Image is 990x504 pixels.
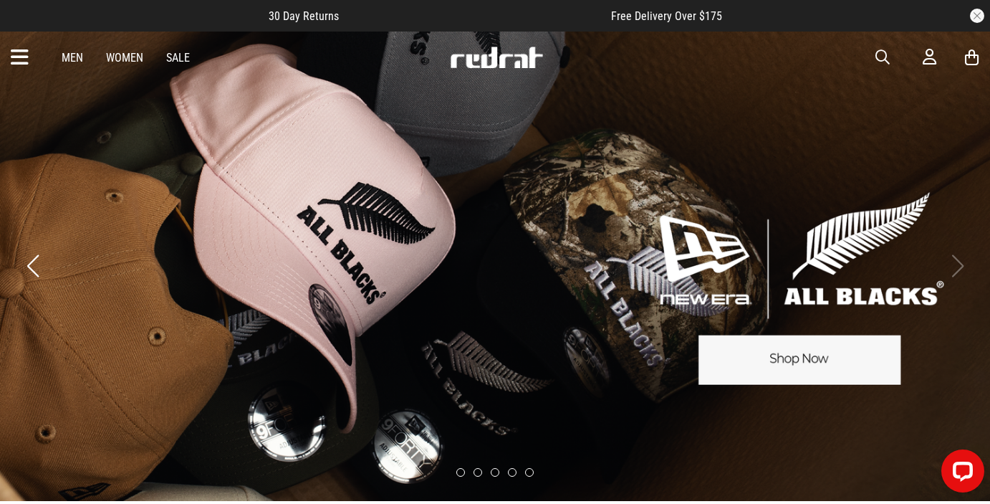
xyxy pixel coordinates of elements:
[449,47,544,68] img: Redrat logo
[948,250,967,282] button: Next slide
[269,9,339,23] span: 30 Day Returns
[23,250,42,282] button: Previous slide
[611,9,722,23] span: Free Delivery Over $175
[166,51,190,65] a: Sale
[62,51,83,65] a: Men
[106,51,143,65] a: Women
[930,444,990,504] iframe: LiveChat chat widget
[367,9,582,23] iframe: Customer reviews powered by Trustpilot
